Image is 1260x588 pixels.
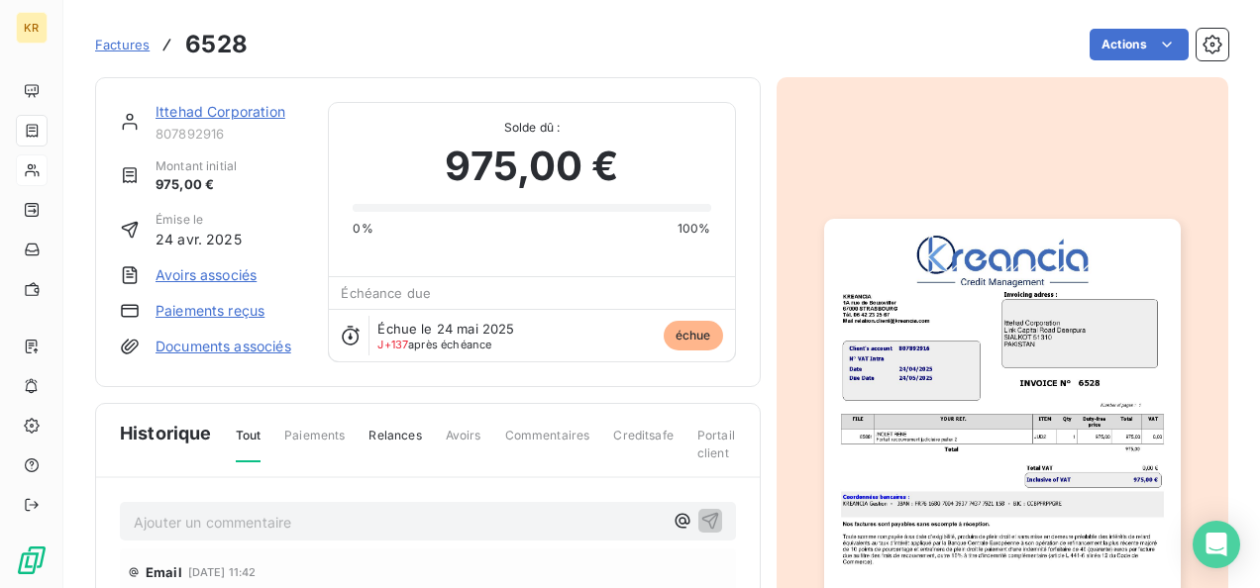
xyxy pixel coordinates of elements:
span: Paiements [284,427,345,460]
span: 975,00 € [445,137,618,196]
span: Commentaires [505,427,590,460]
span: 100% [678,220,711,238]
span: Tout [236,427,262,462]
a: Paiements reçus [156,301,264,321]
span: 975,00 € [156,175,237,195]
span: Creditsafe [613,427,674,460]
a: Ittehad Corporation [156,103,285,120]
span: Échue le 24 mai 2025 [377,321,514,337]
span: Email [146,564,182,580]
a: Avoirs associés [156,265,257,285]
span: Factures [95,37,150,52]
span: 0% [353,220,372,238]
a: Documents associés [156,337,291,356]
span: [DATE] 11:42 [188,566,257,578]
span: Échéance due [341,285,431,301]
div: Open Intercom Messenger [1193,521,1240,568]
h3: 6528 [185,27,248,62]
span: Montant initial [156,157,237,175]
span: Portail client [697,427,736,478]
span: Émise le [156,211,242,229]
span: Avoirs [446,427,481,460]
span: Historique [120,420,212,446]
span: après échéance [377,339,491,350]
img: Logo LeanPay [16,544,48,576]
a: Factures [95,35,150,54]
div: KR [16,12,48,44]
span: échue [664,321,723,350]
span: Relances [368,427,421,460]
span: Solde dû : [353,119,710,137]
button: Actions [1090,29,1189,60]
span: J+137 [377,338,408,351]
span: 807892916 [156,126,304,142]
span: 24 avr. 2025 [156,229,242,249]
